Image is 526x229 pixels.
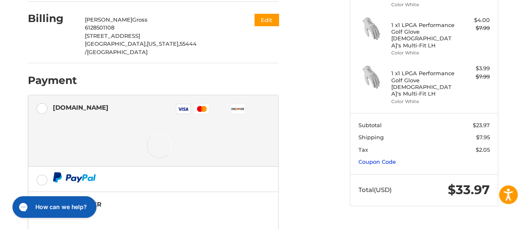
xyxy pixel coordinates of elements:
[53,172,96,182] img: PayPal icon
[473,122,490,128] span: $23.97
[85,40,197,55] span: 55444 /
[53,213,227,220] iframe: PayPal Message 1
[8,193,99,221] iframe: Gorgias live chat messenger
[358,122,382,128] span: Subtotal
[85,24,114,31] span: 6128501108
[476,146,490,153] span: $2.05
[457,73,490,81] div: $7.99
[391,98,455,105] li: Color White
[87,49,148,55] span: [GEOGRAPHIC_DATA]
[476,134,490,140] span: $7.95
[147,40,180,47] span: [US_STATE],
[254,14,279,26] button: Edit
[457,207,526,229] iframe: Google Customer Reviews
[457,24,490,32] div: $7.99
[448,182,490,197] span: $33.97
[85,32,140,39] span: [STREET_ADDRESS]
[391,22,455,49] h4: 1 x 1 LPGA Performance Golf Glove [DEMOGRAPHIC_DATA]'s Multi-Fit LH
[28,12,77,25] h2: Billing
[85,40,147,47] span: [GEOGRAPHIC_DATA],
[358,158,396,165] a: Coupon Code
[358,186,392,194] span: Total (USD)
[67,197,226,211] div: Pay Later
[358,146,368,153] span: Tax
[391,70,455,97] h4: 1 x 1 LPGA Performance Golf Glove [DEMOGRAPHIC_DATA]'s Multi-Fit LH
[53,101,109,114] div: [DOMAIN_NAME]
[358,134,384,140] span: Shipping
[457,64,490,73] div: $3.99
[85,16,132,23] span: [PERSON_NAME]
[391,49,455,57] li: Color White
[391,1,455,8] li: Color White
[457,16,490,25] div: $4.00
[132,16,148,23] span: Gross
[28,74,77,87] h2: Payment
